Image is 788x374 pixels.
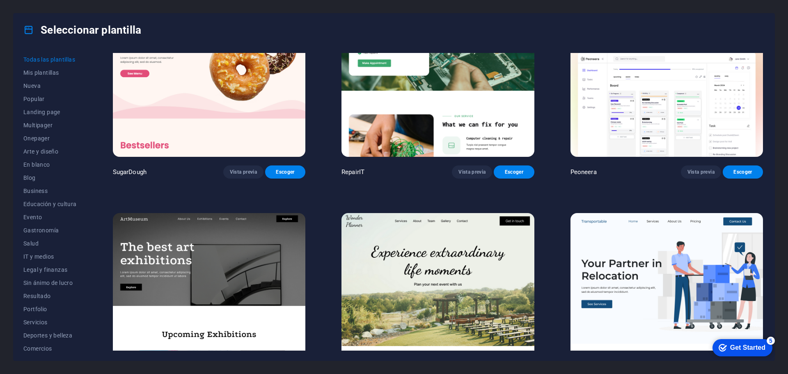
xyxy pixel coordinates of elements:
button: Salud [23,237,77,250]
button: Portfolio [23,303,77,316]
p: SugarDough [113,168,147,176]
button: Comercios [23,342,77,355]
button: Blog [23,171,77,184]
span: Evento [23,214,77,220]
button: Landing page [23,106,77,119]
p: Peoneera [570,168,597,176]
span: IT y medios [23,253,77,260]
button: Sin ánimo de lucro [23,276,77,289]
button: Legal y finanzas [23,263,77,276]
div: Get Started 5 items remaining, 0% complete [7,4,66,21]
button: Multipager [23,119,77,132]
span: Onepager [23,135,77,142]
button: Vista previa [452,165,492,179]
span: Vista previa [230,169,257,175]
button: Educación y cultura [23,197,77,211]
span: Legal y finanzas [23,266,77,273]
button: Vista previa [681,165,721,179]
button: Vista previa [223,165,263,179]
button: Onepager [23,132,77,145]
span: Deportes y belleza [23,332,77,339]
button: Todas las plantillas [23,53,77,66]
button: Servicios [23,316,77,329]
button: En blanco [23,158,77,171]
span: Escoger [729,169,756,175]
span: Mis plantillas [23,69,77,76]
button: Escoger [494,165,534,179]
button: Gastronomía [23,224,77,237]
span: Sin ánimo de lucro [23,280,77,286]
span: Servicios [23,319,77,326]
span: En blanco [23,161,77,168]
span: Vista previa [687,169,715,175]
span: Nueva [23,83,77,89]
button: Business [23,184,77,197]
span: Escoger [272,169,299,175]
span: Popular [23,96,77,102]
button: Popular [23,92,77,106]
button: Arte y diseño [23,145,77,158]
span: Gastronomía [23,227,77,234]
button: Mis plantillas [23,66,77,79]
span: Landing page [23,109,77,115]
span: Todas las plantillas [23,56,77,63]
p: RepairIT [341,168,364,176]
span: Business [23,188,77,194]
button: IT y medios [23,250,77,263]
span: Educación y cultura [23,201,77,207]
span: Escoger [500,169,527,175]
span: Multipager [23,122,77,128]
button: Nueva [23,79,77,92]
button: Resultado [23,289,77,303]
div: Get Started [24,9,60,16]
span: Arte y diseño [23,148,77,155]
span: Resultado [23,293,77,299]
button: Deportes y belleza [23,329,77,342]
span: Blog [23,174,77,181]
button: Escoger [265,165,305,179]
button: Escoger [723,165,763,179]
button: Evento [23,211,77,224]
span: Vista previa [458,169,486,175]
h4: Seleccionar plantilla [23,23,141,37]
div: 5 [61,2,69,10]
span: Portfolio [23,306,77,312]
span: Comercios [23,345,77,352]
span: Salud [23,240,77,247]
